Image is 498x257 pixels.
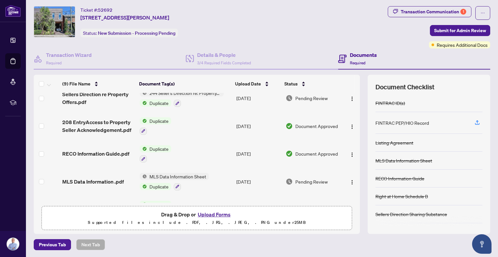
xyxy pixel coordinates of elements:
span: Duplicate [147,145,171,152]
div: Sellers Direction Sharing Substance [375,211,447,218]
span: RECO Information Guide.pdf [62,150,129,158]
span: 244 Seller’s Direction re: Property/Offers [147,89,224,96]
span: 52692 [98,7,113,13]
img: Logo [350,124,355,129]
div: Transaction Communication [401,6,466,17]
h4: Documents [350,51,377,59]
button: Status IconDuplicate [140,145,171,163]
span: Duplicate [147,201,171,208]
span: Duplicate [147,117,171,124]
button: Status IconDuplicate [140,201,171,218]
span: Document Approved [295,150,338,157]
button: Transaction Communication1 [388,6,471,17]
span: Duplicate [147,99,171,107]
img: Document Status [286,95,293,102]
img: Document Status [286,122,293,130]
img: Status Icon [140,145,147,152]
button: Open asap [472,234,492,254]
span: Pending Review [295,178,328,185]
span: Document Checklist [375,83,434,92]
button: Submit for Admin Review [430,25,490,36]
div: Right at Home Schedule B [375,193,428,200]
button: Status IconDuplicate [140,117,171,135]
button: Logo [347,93,357,103]
div: Ticket #: [80,6,113,14]
img: Status Icon [140,89,147,96]
th: (9) File Name [60,75,136,93]
div: Listing Agreement [375,139,413,146]
button: Status IconMLS Data Information SheetStatus IconDuplicate [140,173,209,190]
img: Status Icon [140,183,147,190]
span: Previous Tab [39,239,66,250]
span: ellipsis [480,11,485,15]
span: [STREET_ADDRESS][PERSON_NAME] [80,14,169,21]
span: Drag & Drop or [161,210,232,219]
img: Status Icon [140,173,147,180]
span: MLS Data Information .pdf [62,178,124,186]
div: Status: [80,29,178,37]
span: Pending Review [295,95,328,102]
span: New Submission - Processing Pending [98,30,175,36]
h4: Transaction Wizard [46,51,92,59]
button: Upload Forms [196,210,232,219]
button: Logo [347,148,357,159]
img: Status Icon [140,117,147,124]
td: [DATE] [234,140,283,168]
td: [DATE] [234,84,283,112]
div: MLS Data Information Sheet [375,157,432,164]
td: [DATE] [234,168,283,196]
img: Logo [350,152,355,157]
span: Upload Date [235,80,261,87]
span: Drag & Drop orUpload FormsSupported files include .PDF, .JPG, .JPEG, .PNG under25MB [42,206,352,230]
button: Next Tab [76,239,105,250]
span: (9) File Name [62,80,90,87]
span: Required [350,60,365,65]
th: Status [282,75,341,93]
span: Sellers Direction re Property Offers.pdf [62,90,135,106]
img: Logo [350,96,355,101]
button: Status Icon244 Seller’s Direction re: Property/OffersStatus IconDuplicate [140,89,224,107]
td: [DATE] [234,112,283,140]
img: IMG-C12376745_1.jpg [34,6,75,37]
span: Requires Additional Docs [437,41,488,48]
span: MLS Data Information Sheet [147,173,209,180]
th: Upload Date [232,75,281,93]
h4: Details & People [197,51,251,59]
span: Duplicate [147,183,171,190]
td: [DATE] [234,196,283,224]
img: Status Icon [140,99,147,107]
div: FINTRAC PEP/HIO Record [375,119,429,126]
img: Profile Icon [7,238,19,250]
span: Document Approved [295,122,338,130]
p: Supported files include .PDF, .JPG, .JPEG, .PNG under 25 MB [46,219,348,226]
div: FINTRAC ID(s) [375,99,405,107]
span: Submit for Admin Review [434,25,486,36]
img: Status Icon [140,201,147,208]
img: Logo [350,180,355,185]
div: RECO Information Guide [375,175,424,182]
span: 208 EntryAccess to Property Seller Acknowledgement.pdf [62,118,135,134]
span: Status [284,80,298,87]
button: Previous Tab [34,239,71,250]
button: Logo [347,176,357,187]
span: Required [46,60,62,65]
img: Document Status [286,150,293,157]
div: 1 [460,9,466,15]
span: 3/4 Required Fields Completed [197,60,251,65]
img: Document Status [286,178,293,185]
th: Document Tag(s) [136,75,233,93]
img: logo [5,5,21,17]
button: Logo [347,121,357,131]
